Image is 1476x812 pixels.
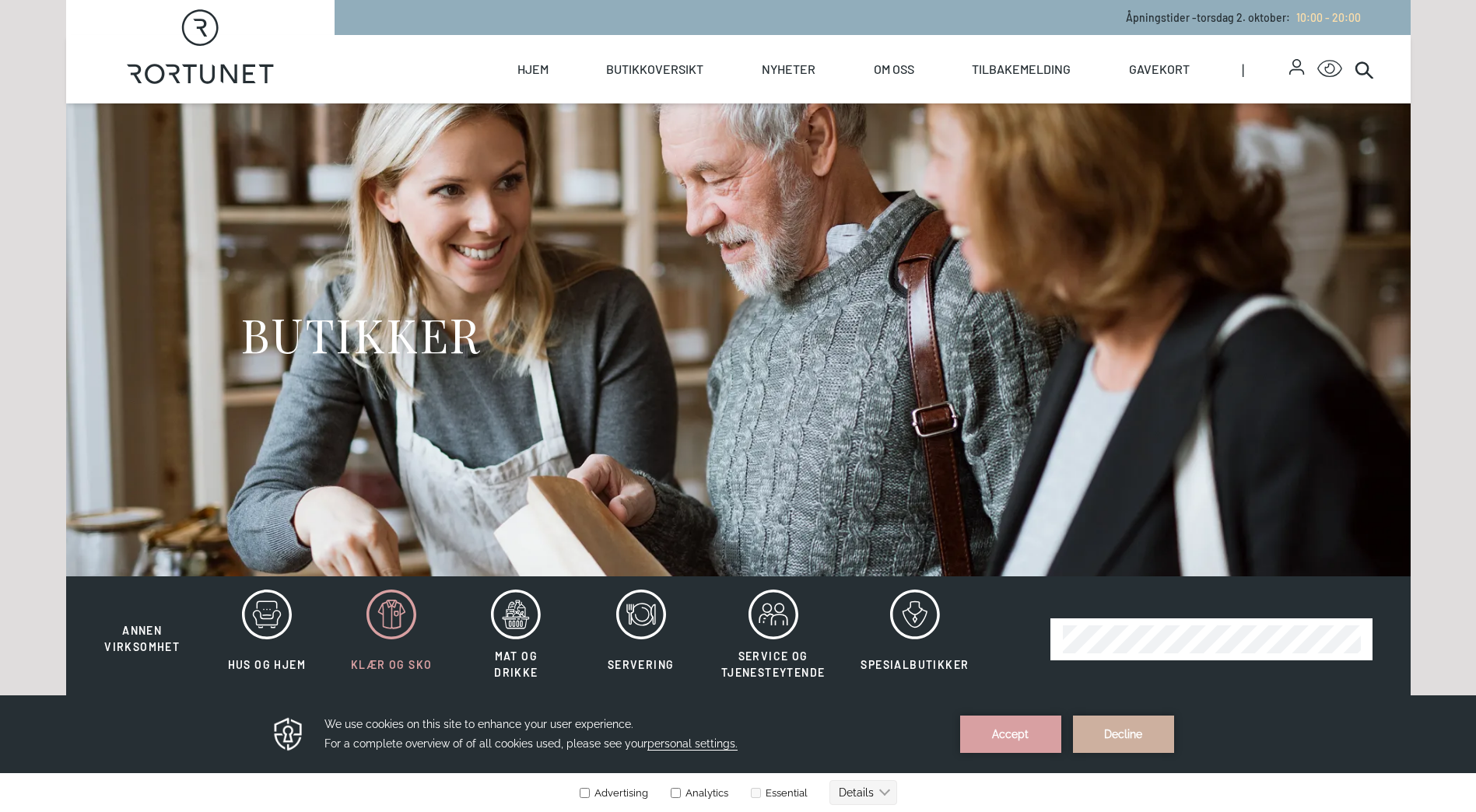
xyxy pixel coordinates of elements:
[240,305,481,363] h1: BUTIKKER
[517,35,549,103] a: Hjem
[455,589,577,690] button: Mat og drikke
[579,92,648,103] label: Advertising
[844,589,985,690] button: Spesialbutikker
[861,658,969,671] span: Spesialbutikker
[1126,9,1361,26] p: Åpningstider - torsdag 2. oktober :
[762,35,815,103] a: Nyheter
[972,35,1071,103] a: Tilbakemelding
[1290,11,1361,24] a: 10:00 - 20:00
[705,589,842,690] button: Service og tjenesteytende
[1129,35,1190,103] a: Gavekort
[324,19,941,58] h3: We use cookies on this site to enhance your user experience. For a complete overview of of all co...
[668,92,728,103] label: Analytics
[960,20,1061,58] button: Accept
[874,35,914,103] a: Om oss
[829,85,897,110] button: Details
[82,589,203,656] button: Annen virksomhet
[206,589,328,690] button: Hus og hjem
[671,93,681,103] input: Analytics
[228,658,306,671] span: Hus og hjem
[351,658,432,671] span: Klær og sko
[608,658,675,671] span: Servering
[1242,35,1290,103] span: |
[606,35,703,103] a: Butikkoversikt
[580,93,590,103] input: Advertising
[751,93,761,103] input: Essential
[580,589,702,690] button: Servering
[331,589,452,690] button: Klær og sko
[748,92,808,103] label: Essential
[839,91,874,103] text: Details
[494,649,538,679] span: Mat og drikke
[1296,11,1361,24] span: 10:00 - 20:00
[647,42,738,55] span: personal settings.
[272,20,305,58] img: Privacy reminder
[1073,20,1174,58] button: Decline
[104,624,180,653] span: Annen virksomhet
[721,649,826,679] span: Service og tjenesteytende
[1317,57,1342,82] button: Open Accessibility Menu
